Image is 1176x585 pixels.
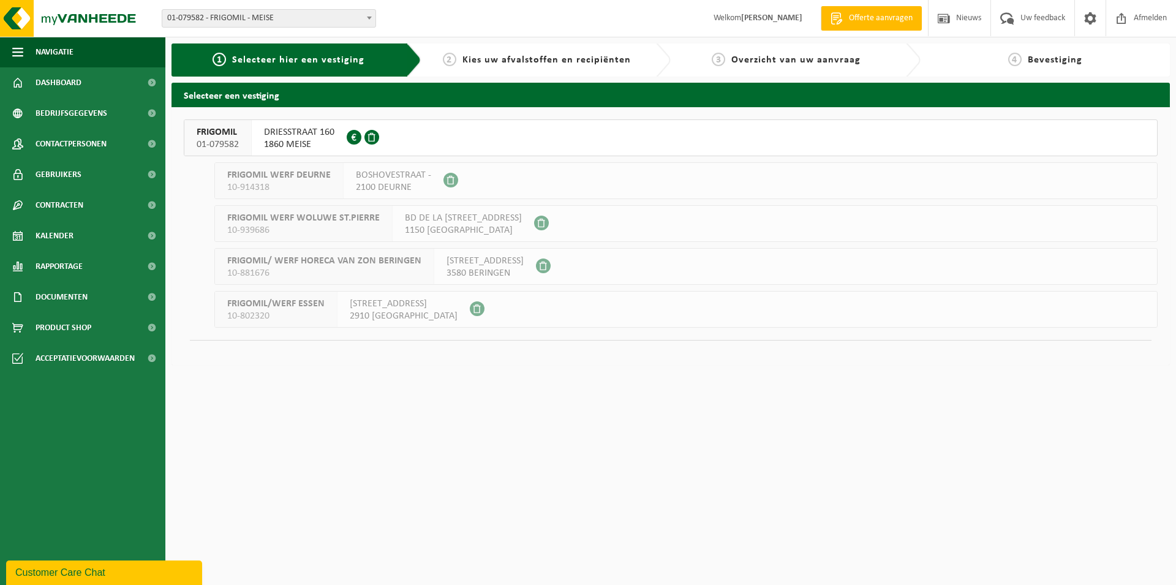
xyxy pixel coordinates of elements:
[227,310,325,322] span: 10-802320
[405,224,522,236] span: 1150 [GEOGRAPHIC_DATA]
[197,138,239,151] span: 01-079582
[350,298,458,310] span: [STREET_ADDRESS]
[227,181,331,194] span: 10-914318
[443,53,456,66] span: 2
[184,119,1158,156] button: FRIGOMIL 01-079582 DRIESSTRAAT 1601860 MEISE
[232,55,364,65] span: Selecteer hier een vestiging
[227,169,331,181] span: FRIGOMIL WERF DEURNE
[264,126,334,138] span: DRIESSTRAAT 160
[6,558,205,585] iframe: chat widget
[227,224,380,236] span: 10-939686
[447,255,524,267] span: [STREET_ADDRESS]
[1028,55,1082,65] span: Bevestiging
[36,282,88,312] span: Documenten
[846,12,916,25] span: Offerte aanvragen
[227,267,421,279] span: 10-881676
[36,67,81,98] span: Dashboard
[36,251,83,282] span: Rapportage
[462,55,631,65] span: Kies uw afvalstoffen en recipiënten
[227,255,421,267] span: FRIGOMIL/ WERF HORECA VAN ZON BERINGEN
[821,6,922,31] a: Offerte aanvragen
[162,10,375,27] span: 01-079582 - FRIGOMIL - MEISE
[171,83,1170,107] h2: Selecteer een vestiging
[36,221,73,251] span: Kalender
[731,55,861,65] span: Overzicht van uw aanvraag
[712,53,725,66] span: 3
[36,312,91,343] span: Product Shop
[36,190,83,221] span: Contracten
[741,13,802,23] strong: [PERSON_NAME]
[1008,53,1022,66] span: 4
[350,310,458,322] span: 2910 [GEOGRAPHIC_DATA]
[36,129,107,159] span: Contactpersonen
[405,212,522,224] span: BD DE LA [STREET_ADDRESS]
[213,53,226,66] span: 1
[356,181,431,194] span: 2100 DEURNE
[264,138,334,151] span: 1860 MEISE
[162,9,376,28] span: 01-079582 - FRIGOMIL - MEISE
[227,212,380,224] span: FRIGOMIL WERF WOLUWE ST.PIERRE
[356,169,431,181] span: BOSHOVESTRAAT -
[197,126,239,138] span: FRIGOMIL
[36,159,81,190] span: Gebruikers
[447,267,524,279] span: 3580 BERINGEN
[36,37,73,67] span: Navigatie
[36,343,135,374] span: Acceptatievoorwaarden
[36,98,107,129] span: Bedrijfsgegevens
[227,298,325,310] span: FRIGOMIL/WERF ESSEN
